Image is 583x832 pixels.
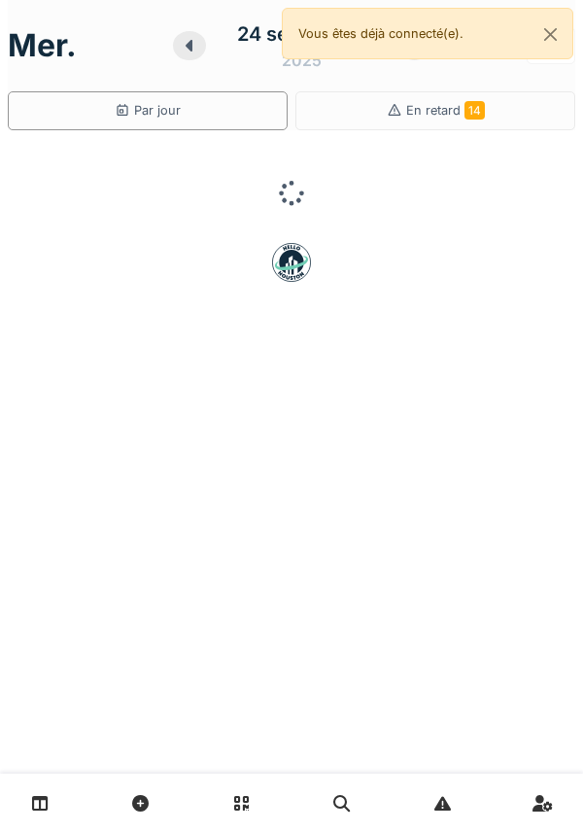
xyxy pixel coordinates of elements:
[272,243,311,282] img: badge-BVDL4wpA.svg
[237,19,367,49] div: 24 septembre
[529,9,572,60] button: Close
[406,103,485,118] span: En retard
[464,101,485,120] span: 14
[8,27,77,64] h1: mer.
[282,49,322,72] div: 2025
[115,101,181,120] div: Par jour
[282,8,573,59] div: Vous êtes déjà connecté(e).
